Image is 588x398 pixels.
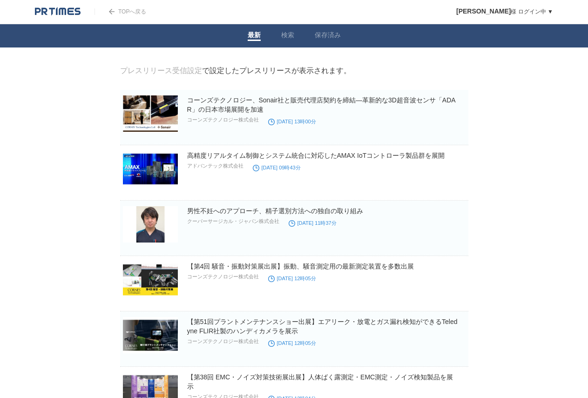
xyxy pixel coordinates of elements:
a: 高精度リアルタイム制御とシステム統合に対応したAMAX IoTコントローラ製品群を展開 [187,152,445,159]
p: コーンズテクノロジー株式会社 [187,338,259,345]
a: 【第51回プラントメンテナンスショー出展】エアリーク・放電とガス漏れ検知ができるTeledyne FLIR社製のハンディカメラを展示 [187,318,458,335]
img: logo.png [35,7,81,16]
img: 高精度リアルタイム制御とシステム統合に対応したAMAX IoTコントローラ製品群を展開 [123,151,178,187]
a: 検索 [281,31,294,41]
p: クーパーサージカル・ジャパン株式会社 [187,218,279,225]
img: arrow.png [109,9,115,14]
a: 最新 [248,31,261,41]
a: 男性不妊へのアプローチ、精子選別方法への独自の取り組み [187,207,363,215]
p: アドバンテック株式会社 [187,162,243,169]
time: [DATE] 13時00分 [268,119,316,124]
div: で設定したプレスリリースが表示されます。 [120,66,351,76]
p: コーンズテクノロジー株式会社 [187,273,259,280]
img: コーンズテクノロジー、Sonair社と販売代理店契約を締結—革新的な3D超音波センサ「ADAR」の日本市場展開を加速 [123,95,178,132]
time: [DATE] 11時37分 [289,220,337,226]
img: 男性不妊へのアプローチ、精子選別方法への独自の取り組み [123,206,178,243]
time: [DATE] 12時05分 [268,340,316,346]
a: 保存済み [315,31,341,41]
time: [DATE] 12時05分 [268,276,316,281]
time: [DATE] 09時43分 [253,165,301,170]
a: 【第38回 EMC・ノイズ対策技術展出展】人体ばく露測定・EMC測定・ノイズ検知製品を展示 [187,373,453,390]
a: TOPへ戻る [95,8,146,15]
a: 【第4回 騒音・振動対策展出展】振動、騒音測定用の最新測定装置を多数出展 [187,263,414,270]
a: [PERSON_NAME]様 ログイン中 ▼ [456,8,553,15]
a: コーンズテクノロジー、Sonair社と販売代理店契約を締結—革新的な3D超音波センサ「ADAR」の日本市場展開を加速 [187,96,456,113]
span: [PERSON_NAME] [456,7,511,15]
p: コーンズテクノロジー株式会社 [187,116,259,123]
img: 【第51回プラントメンテナンスショー出展】エアリーク・放電とガス漏れ検知ができるTeledyne FLIR社製のハンディカメラを展示 [123,317,178,353]
img: 【第4回 騒音・振動対策展出展】振動、騒音測定用の最新測定装置を多数出展 [123,262,178,298]
a: プレスリリース受信設定 [120,67,202,74]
